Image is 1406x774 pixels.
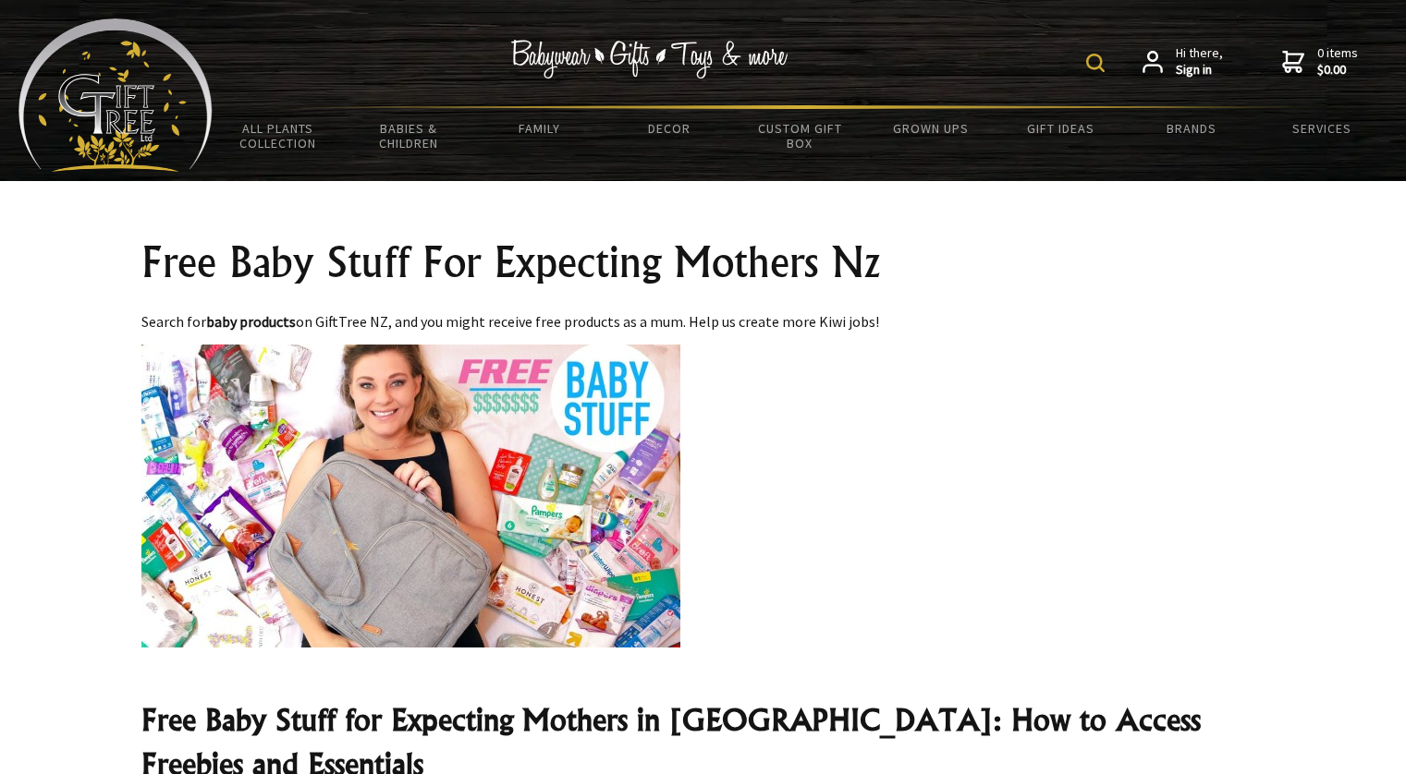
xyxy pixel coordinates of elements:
a: Brands [1127,109,1257,148]
a: Services [1257,109,1388,148]
a: Decor [605,109,735,148]
a: Family [473,109,604,148]
img: product search [1086,54,1105,72]
a: Hi there,Sign in [1143,45,1223,78]
a: 0 items$0.00 [1282,45,1358,78]
img: Babywear - Gifts - Toys & more [511,40,789,79]
a: Gift Ideas [996,109,1126,148]
strong: $0.00 [1317,62,1358,79]
strong: baby products [206,312,296,331]
a: Babies & Children [343,109,473,163]
a: All Plants Collection [213,109,343,163]
strong: Sign in [1176,62,1223,79]
h1: Free Baby Stuff For Expecting Mothers Nz [141,240,1265,284]
span: 0 items [1317,44,1358,78]
p: Search for on GiftTree NZ, and you might receive free products as a mum. Help us create more Kiwi... [141,310,1265,333]
span: Hi there, [1176,45,1223,78]
a: Custom Gift Box [735,109,865,163]
a: Grown Ups [865,109,996,148]
img: Babyware - Gifts - Toys and more... [18,18,213,172]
